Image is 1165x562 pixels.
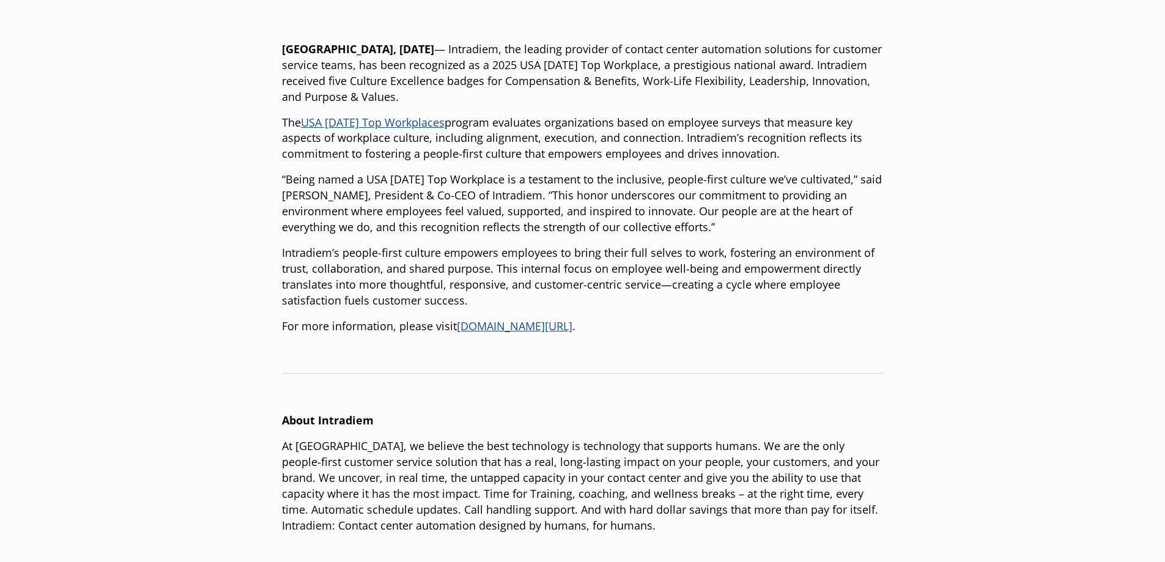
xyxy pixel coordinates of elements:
strong: About Intradiem [282,413,374,427]
p: For more information, please visit . [282,319,884,335]
a: Link opens in a new window [457,319,572,333]
p: At [GEOGRAPHIC_DATA], we believe the best technology is technology that supports humans. We are t... [282,438,884,533]
p: — Intradiem, the leading provider of contact center automation solutions for customer service tea... [282,42,884,105]
a: Link opens in a new window [301,115,445,130]
p: “Being named a USA [DATE] Top Workplace is a testament to the inclusive, people-first culture we’... [282,172,884,235]
strong: [GEOGRAPHIC_DATA], [DATE] [282,42,434,56]
p: The program evaluates organizations based on employee surveys that measure key aspects of workpla... [282,115,884,163]
p: Intradiem’s people-first culture empowers employees to bring their full selves to work, fostering... [282,245,884,309]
